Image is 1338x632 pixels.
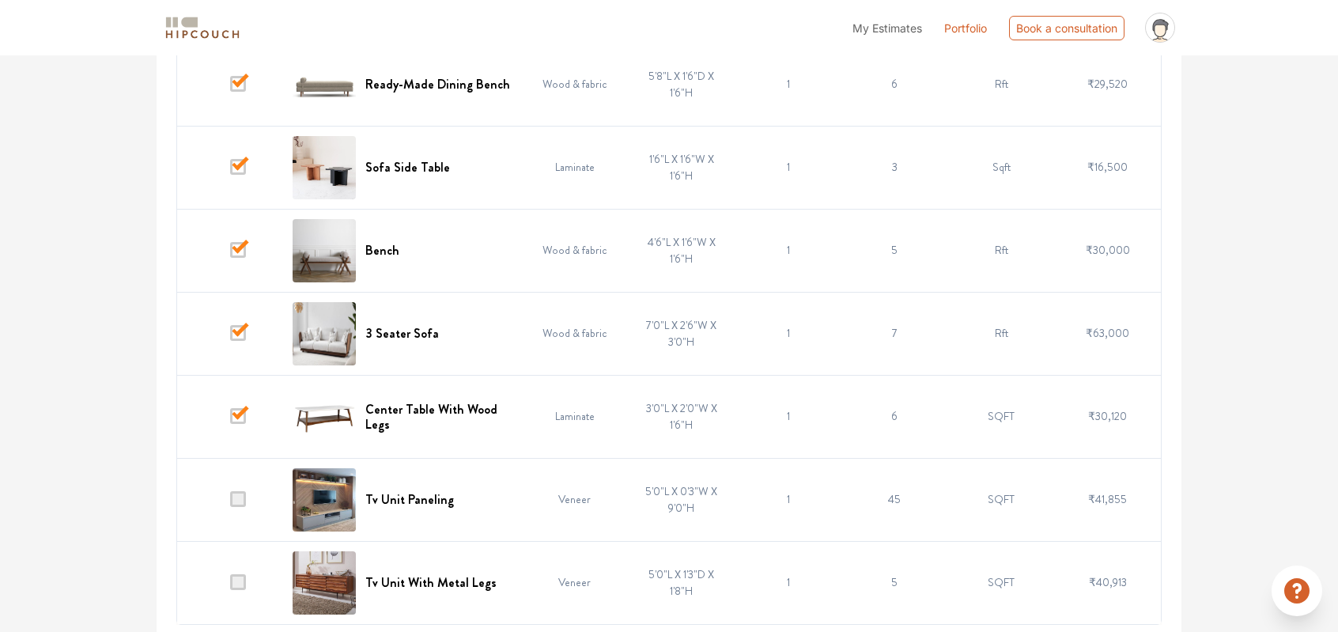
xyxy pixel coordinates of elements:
[365,492,454,507] h6: Tv Unit Paneling
[365,77,510,92] h6: Ready-Made Dining Bench
[1089,574,1127,590] span: ₹40,913
[1088,408,1127,424] span: ₹30,120
[735,541,841,624] td: 1
[852,21,922,35] span: My Estimates
[1086,325,1129,341] span: ₹63,000
[293,385,356,448] img: Center Table With Wood Legs
[521,541,628,624] td: Veneer
[293,219,356,282] img: Bench
[948,375,1055,458] td: SQFT
[628,43,735,126] td: 5'8"L X 1'6"D X 1'6"H
[365,575,497,590] h6: Tv Unit With Metal Legs
[163,10,242,46] span: logo-horizontal.svg
[948,458,1055,541] td: SQFT
[841,43,948,126] td: 6
[293,302,356,365] img: 3 Seater Sofa
[948,209,1055,292] td: Rft
[841,126,948,209] td: 3
[735,375,841,458] td: 1
[365,326,439,341] h6: 3 Seater Sofa
[293,468,356,532] img: Tv Unit Paneling
[735,43,841,126] td: 1
[944,20,987,36] a: Portfolio
[948,292,1055,375] td: Rft
[365,243,399,258] h6: Bench
[1009,16,1124,40] div: Book a consultation
[628,209,735,292] td: 4'6"L X 1'6"W X 1'6"H
[1087,76,1128,92] span: ₹29,520
[841,458,948,541] td: 45
[365,160,450,175] h6: Sofa Side Table
[521,458,628,541] td: Veneer
[841,292,948,375] td: 7
[948,126,1055,209] td: Sqft
[293,53,356,116] img: Ready-Made Dining Bench
[948,541,1055,624] td: SQFT
[293,551,356,615] img: Tv Unit With Metal Legs
[841,541,948,624] td: 5
[841,209,948,292] td: 5
[521,292,628,375] td: Wood & fabric
[628,375,735,458] td: 3'0"L X 2'0"W X 1'6"H
[521,375,628,458] td: Laminate
[628,541,735,624] td: 5'0"L X 1'3"D X 1'8"H
[735,126,841,209] td: 1
[521,126,628,209] td: Laminate
[1087,159,1128,175] span: ₹16,500
[948,43,1055,126] td: Rft
[628,292,735,375] td: 7'0"L X 2'6"W X 3'0"H
[365,402,512,432] h6: Center Table With Wood Legs
[735,209,841,292] td: 1
[735,292,841,375] td: 1
[841,375,948,458] td: 6
[293,136,356,199] img: Sofa Side Table
[521,209,628,292] td: Wood & fabric
[163,14,242,42] img: logo-horizontal.svg
[1086,242,1130,258] span: ₹30,000
[521,43,628,126] td: Wood & fabric
[628,458,735,541] td: 5'0"L X 0'3"W X 9'0"H
[628,126,735,209] td: 1'6"L X 1'6"W X 1'6"H
[1088,491,1127,507] span: ₹41,855
[735,458,841,541] td: 1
